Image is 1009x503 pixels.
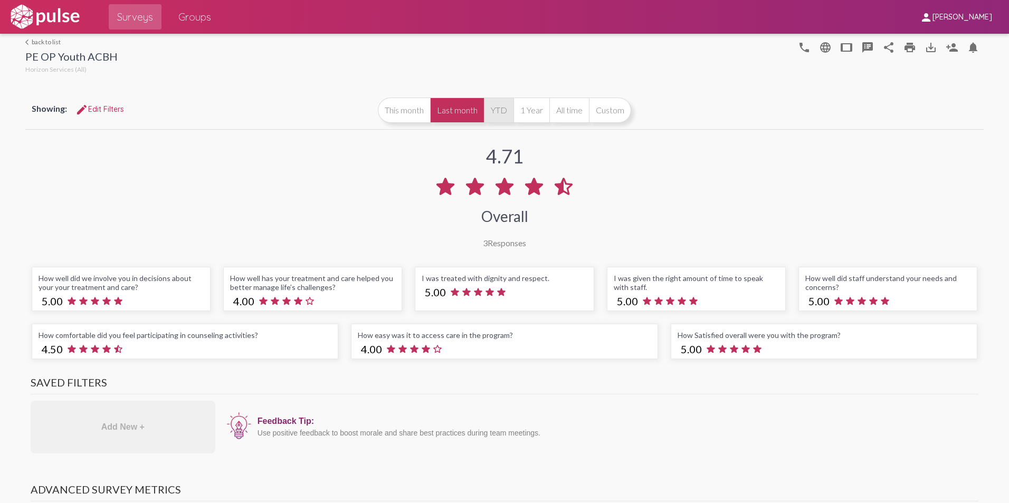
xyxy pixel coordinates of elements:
div: How well did staff understand your needs and concerns? [805,274,970,292]
mat-icon: Download [925,41,937,54]
div: Feedback Tip: [258,417,973,426]
span: [PERSON_NAME] [932,13,992,22]
mat-icon: Person [946,41,958,54]
button: Share [878,36,899,57]
div: How well did we involve you in decisions about your your treatment and care? [39,274,204,292]
a: print [899,36,920,57]
span: 5.00 [425,286,446,298]
span: 5.00 [617,295,638,307]
button: [PERSON_NAME] [911,7,1001,26]
span: Surveys [117,7,153,26]
span: 3 [483,238,488,248]
mat-icon: person [920,11,932,24]
button: This month [378,98,430,123]
img: white-logo.svg [8,4,81,30]
div: I was treated with dignity and respect. [422,274,587,283]
span: Edit Filters [75,104,124,114]
button: Bell [963,36,984,57]
span: Showing: [32,103,67,113]
span: Groups [178,7,211,26]
span: 5.00 [42,295,63,307]
div: How comfortable did you feel participating in counseling activities? [39,331,331,340]
span: 5.00 [681,343,702,355]
mat-icon: print [903,41,916,54]
div: How well has your treatment and care helped you better manage life’s challenges? [230,274,395,292]
button: Custom [589,98,631,123]
button: 1 Year [513,98,549,123]
button: Person [941,36,963,57]
button: Edit FiltersEdit Filters [67,100,132,119]
span: 4.50 [42,343,63,355]
mat-icon: arrow_back_ios [25,39,32,45]
mat-icon: tablet [840,41,853,54]
mat-icon: Share [882,41,895,54]
span: 4.00 [361,343,382,355]
span: Horizon Services (All) [25,65,87,73]
button: speaker_notes [857,36,878,57]
h3: Advanced Survey Metrics [31,483,978,501]
button: language [794,36,815,57]
div: How Satisfied overall were you with the program? [678,331,970,340]
div: Responses [483,238,526,248]
span: 4.00 [233,295,254,307]
mat-icon: language [798,41,811,54]
button: YTD [484,98,513,123]
a: Groups [170,4,220,30]
button: tablet [836,36,857,57]
div: Overall [481,207,528,225]
img: icon12.png [226,411,252,441]
span: 5.00 [808,295,830,307]
mat-icon: Bell [967,41,979,54]
button: language [815,36,836,57]
mat-icon: language [819,41,832,54]
div: Add New + [31,401,215,453]
div: PE OP Youth ACBH [25,50,118,65]
mat-icon: speaker_notes [861,41,874,54]
a: back to list [25,38,118,46]
button: Last month [430,98,484,123]
div: How easy was it to access care in the program? [358,331,651,340]
div: Use positive feedback to boost morale and share best practices during team meetings. [258,429,973,437]
div: I was given the right amount of time to speak with staff. [614,274,779,292]
h3: Saved Filters [31,376,978,394]
mat-icon: Edit Filters [75,103,88,116]
button: Download [920,36,941,57]
button: All time [549,98,589,123]
div: 4.71 [486,144,523,168]
a: Surveys [109,4,161,30]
